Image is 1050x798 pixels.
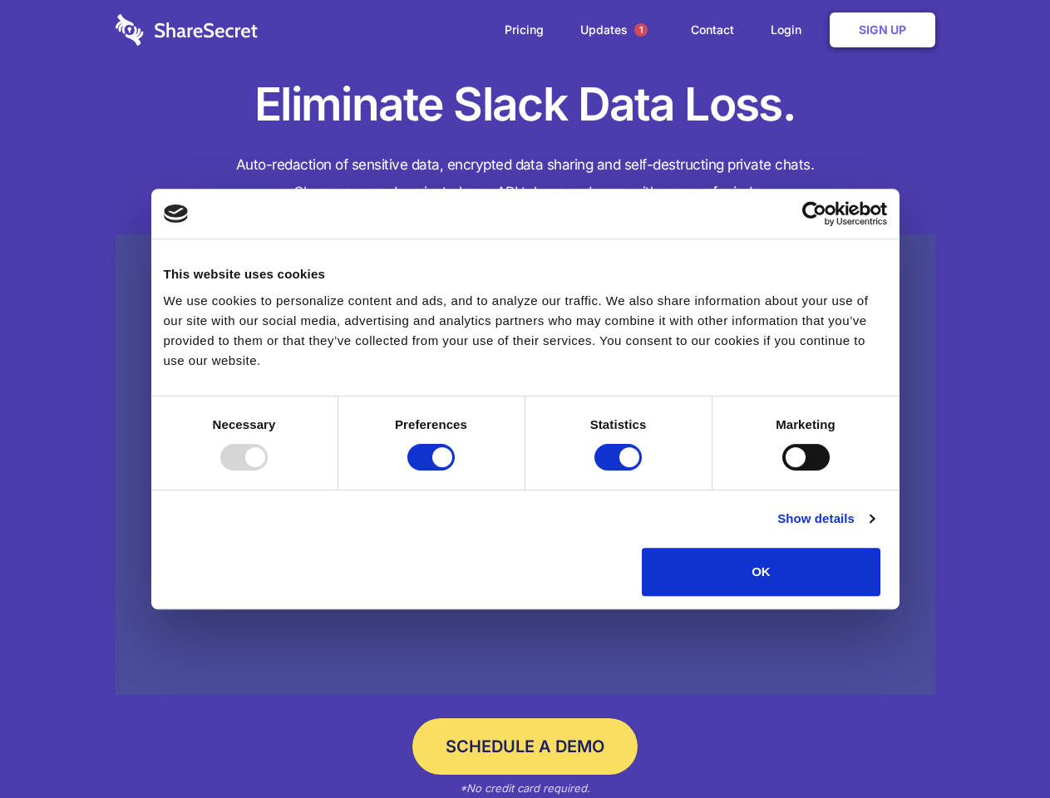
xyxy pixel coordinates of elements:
button: OK [642,548,880,596]
img: logo-wordmark-white-trans-d4663122ce5f474addd5e946df7df03e33cb6a1c49d2221995e7729f52c070b2.svg [116,14,258,46]
h4: Auto-redaction of sensitive data, encrypted data sharing and self-destructing private chats. Shar... [116,151,935,206]
img: logo [164,204,189,223]
a: Contact [674,4,751,56]
a: Pricing [488,4,560,56]
span: 1 [634,23,648,37]
em: *No credit card required. [460,781,590,795]
a: Usercentrics Cookiebot - opens in a new window [742,201,887,226]
a: Sign Up [830,12,935,47]
h1: Eliminate Slack Data Loss. [116,75,935,135]
a: Login [754,4,826,56]
strong: Statistics [590,417,647,431]
a: Show details [777,509,874,529]
a: Wistia video thumbnail [116,234,935,696]
div: We use cookies to personalize content and ads, and to analyze our traffic. We also share informat... [164,291,887,371]
a: Schedule a Demo [412,718,638,775]
strong: Necessary [213,417,276,431]
div: This website uses cookies [164,264,887,284]
strong: Preferences [395,417,467,431]
strong: Marketing [776,417,836,431]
